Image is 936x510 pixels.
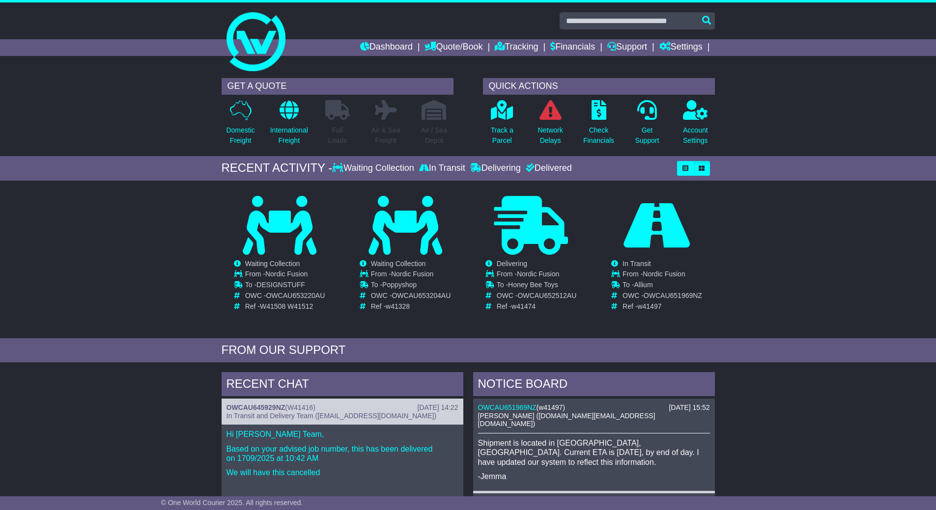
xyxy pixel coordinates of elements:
div: ( ) [478,403,710,412]
p: International Freight [270,125,308,146]
a: DomesticFreight [226,100,255,151]
span: Nordic Fusion [517,270,559,278]
td: To - [371,281,451,292]
div: GET A QUOTE [222,78,454,95]
p: Domestic Freight [226,125,255,146]
td: OWC - [245,292,325,302]
p: -Jemma [478,472,710,481]
span: © One World Courier 2025. All rights reserved. [161,499,303,507]
td: Ref - [245,302,325,311]
span: Waiting Collection [371,260,426,268]
span: Honey Bee Toys [508,281,558,289]
td: Ref - [623,302,702,311]
p: Based on your advised job number, this has been delivered on 1709/2025 at 10:42 AM [227,444,458,463]
td: From - [371,270,451,281]
p: Account Settings [683,125,708,146]
span: OWCAU652512AU [517,292,576,299]
a: Track aParcel [490,100,514,151]
a: InternationalFreight [270,100,309,151]
p: Network Delays [538,125,563,146]
div: QUICK ACTIONS [483,78,715,95]
p: Check Financials [583,125,614,146]
a: OWCAU645929NZ [227,403,285,411]
p: Air / Sea Depot [421,125,448,146]
a: GetSupport [634,100,659,151]
a: Quote/Book [425,39,482,56]
p: Full Loads [325,125,350,146]
span: DESIGNSTUFF [256,281,305,289]
div: RECENT CHAT [222,372,463,399]
span: In Transit and Delivery Team ([EMAIL_ADDRESS][DOMAIN_NAME]) [227,412,437,420]
span: W41416 [287,403,313,411]
div: Waiting Collection [332,163,416,174]
div: Delivered [523,163,572,174]
span: Nordic Fusion [265,270,308,278]
td: From - [497,270,577,281]
div: FROM OUR SUPPORT [222,343,715,357]
span: OWCAU653220AU [266,292,325,299]
p: Track a Parcel [491,125,513,146]
td: To - [623,281,702,292]
td: Ref - [497,302,577,311]
div: In Transit [417,163,468,174]
a: Support [607,39,647,56]
a: Dashboard [360,39,413,56]
td: From - [623,270,702,281]
td: OWC - [371,292,451,302]
div: Delivering [468,163,523,174]
a: OWCAU651969NZ [478,403,537,411]
span: [PERSON_NAME] ([DOMAIN_NAME][EMAIL_ADDRESS][DOMAIN_NAME]) [478,412,655,428]
span: Nordic Fusion [643,270,685,278]
span: Delivering [497,260,527,268]
td: OWC - [497,292,577,302]
span: Allium [634,281,652,289]
span: W41508 W41512 [260,302,313,310]
a: CheckFinancials [583,100,615,151]
span: w41497 [539,403,563,411]
div: [DATE] 15:52 [669,403,709,412]
span: w41328 [386,302,410,310]
td: To - [245,281,325,292]
a: Settings [659,39,703,56]
span: In Transit [623,260,651,268]
td: To - [497,281,577,292]
div: RECENT ACTIVITY - [222,161,333,175]
p: Get Support [635,125,659,146]
td: OWC - [623,292,702,302]
div: NOTICE BOARD [473,372,715,399]
p: Air & Sea Freight [371,125,400,146]
span: w41497 [637,302,661,310]
p: Hi [PERSON_NAME] Team, [227,429,458,439]
a: Financials [550,39,595,56]
span: Waiting Collection [245,260,300,268]
span: Poppyshop [382,281,417,289]
span: Nordic Fusion [391,270,433,278]
span: OWCAU653204AU [392,292,451,299]
a: NetworkDelays [537,100,563,151]
span: w41474 [511,302,536,310]
p: We will have this cancelled [227,468,458,477]
p: Shipment is located in [GEOGRAPHIC_DATA], [GEOGRAPHIC_DATA]. Current ETA is [DATE], by end of day... [478,438,710,467]
div: [DATE] 14:22 [417,403,458,412]
td: Ref - [371,302,451,311]
a: AccountSettings [682,100,709,151]
td: From - [245,270,325,281]
span: OWCAU651969NZ [644,292,702,299]
div: ( ) [227,403,458,412]
a: Tracking [495,39,538,56]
